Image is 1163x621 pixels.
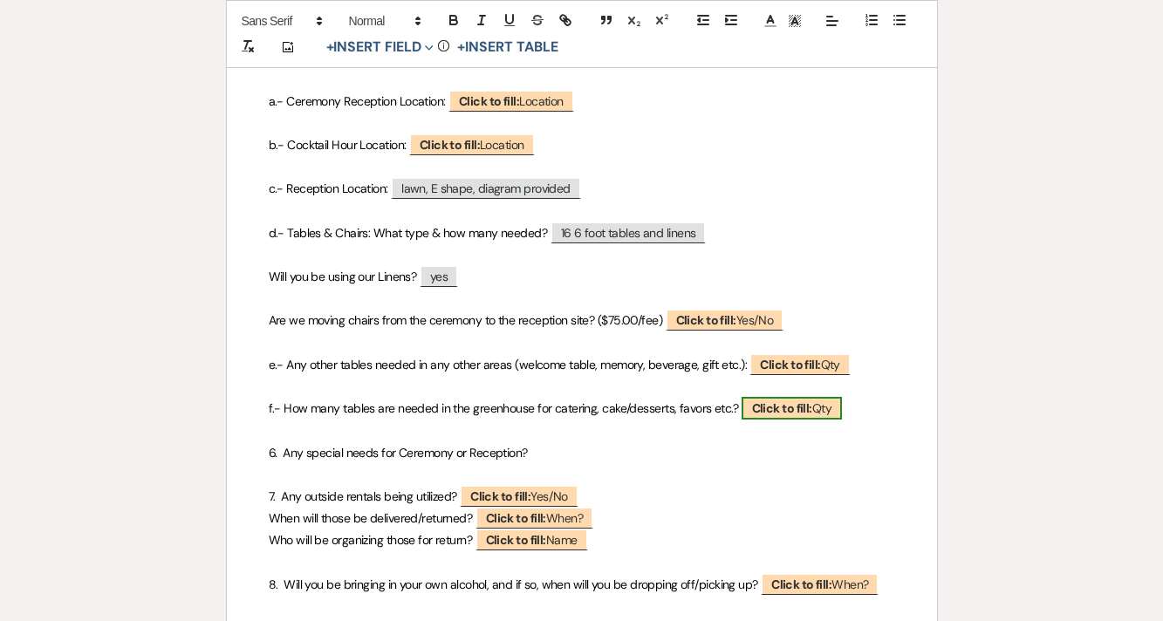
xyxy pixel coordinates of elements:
[551,222,707,243] span: 16 6 foot tables and linens
[457,40,465,54] span: +
[459,93,519,109] b: Click to fill:
[676,312,736,328] b: Click to fill:
[475,529,588,550] span: Name
[269,312,663,328] span: Are we moving chairs from the ceremony to the reception site? ($75.00/fee)
[820,10,845,31] span: Alignment
[749,353,851,375] span: Qty
[341,10,427,31] span: Header Formats
[269,488,457,504] span: 7. Any outside rentals being utilized?
[409,133,535,155] span: Location
[761,573,879,595] span: When?
[269,357,747,372] span: e.- Any other tables needed in any other areas (welcome table, memory, beverage, gift etc.):
[448,90,574,112] span: Location
[470,488,530,504] b: Click to fill:
[475,507,593,529] span: When?
[391,177,581,199] span: lawn, E shape, diagram provided
[420,137,480,153] b: Click to fill:
[269,510,473,526] span: When will those be delivered/returned?
[783,10,807,31] span: Text Background Color
[758,10,783,31] span: Text Color
[269,225,548,241] span: d.- Tables & Chairs: What type & how many needed?
[420,265,458,287] span: yes
[752,400,812,416] b: Click to fill:
[460,485,578,507] span: Yes/No
[269,445,528,461] span: 6. Any special needs for Ceremony or Reception?
[771,577,831,592] b: Click to fill:
[742,397,843,420] span: Qty
[269,137,407,153] span: b.- Cocktail Hour Location:
[326,40,334,54] span: +
[666,309,784,331] span: Yes/No
[269,577,758,592] span: 8. Will you be bringing in your own alcohol, and if so, when will you be dropping off/picking up?
[486,532,546,548] b: Click to fill:
[269,93,446,109] span: a.- Ceremony Reception Location:
[269,269,417,284] span: Will you be using our Linens?
[320,37,441,58] button: Insert Field
[486,510,546,526] b: Click to fill:
[269,400,739,416] span: f.- How many tables are needed in the greenhouse for catering, cake/desserts, favors etc.?
[760,357,820,372] b: Click to fill:
[269,181,388,196] span: c.- Reception Location:
[451,37,564,58] button: +Insert Table
[269,532,473,548] span: Who will be organizing those for return?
